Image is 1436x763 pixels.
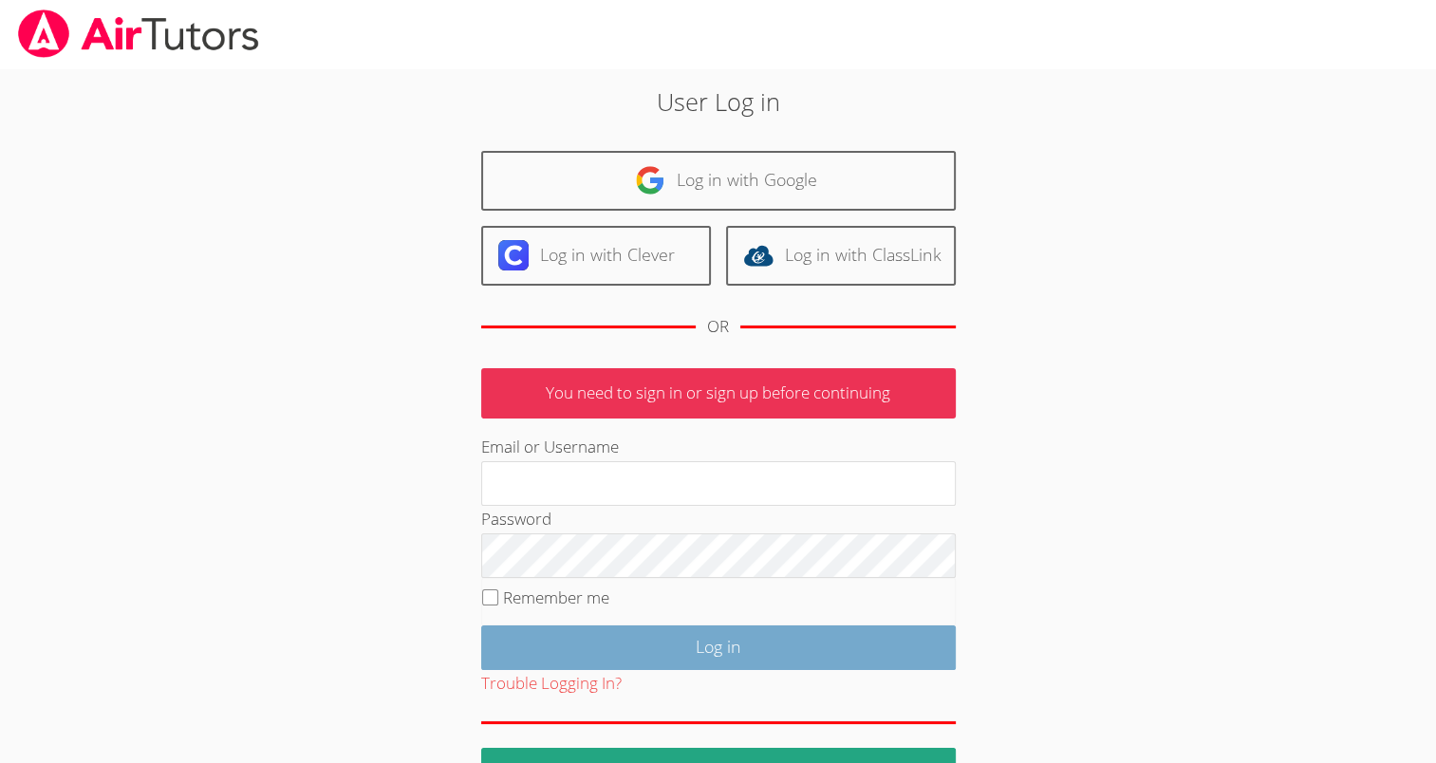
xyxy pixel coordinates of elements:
[635,165,665,195] img: google-logo-50288ca7cdecda66e5e0955fdab243c47b7ad437acaf1139b6f446037453330a.svg
[481,368,956,419] p: You need to sign in or sign up before continuing
[707,313,729,341] div: OR
[481,226,711,286] a: Log in with Clever
[726,226,956,286] a: Log in with ClassLink
[16,9,261,58] img: airtutors_banner-c4298cdbf04f3fff15de1276eac7730deb9818008684d7c2e4769d2f7ddbe033.png
[498,240,529,270] img: clever-logo-6eab21bc6e7a338710f1a6ff85c0baf02591cd810cc4098c63d3a4b26e2feb20.svg
[503,586,609,608] label: Remember me
[481,151,956,211] a: Log in with Google
[743,240,774,270] img: classlink-logo-d6bb404cc1216ec64c9a2012d9dc4662098be43eaf13dc465df04b49fa7ab582.svg
[330,84,1106,120] h2: User Log in
[481,625,956,670] input: Log in
[481,508,551,530] label: Password
[481,436,619,457] label: Email or Username
[481,670,622,698] button: Trouble Logging In?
